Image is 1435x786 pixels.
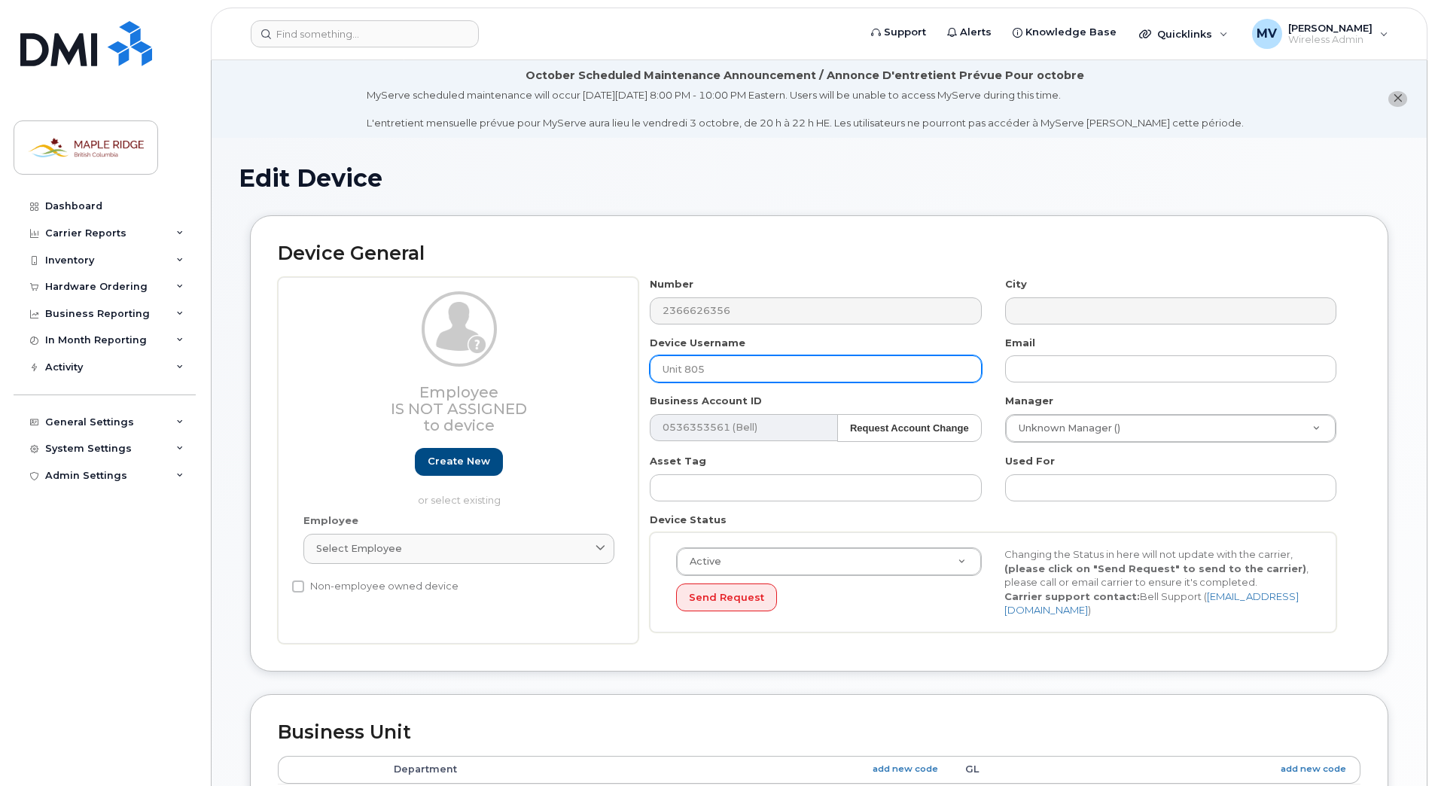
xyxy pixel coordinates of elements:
[1005,394,1053,408] label: Manager
[1388,91,1407,107] button: close notification
[650,355,981,382] input: overall type: UNKNOWN_TYPE html type: HTML_TYPE_UNSPECIFIED server type: NO_SERVER_DATA heuristic...
[650,277,693,291] label: Number
[423,416,495,434] span: to device
[1004,590,1140,602] strong: Carrier support contact:
[1004,562,1306,574] strong: (please click on "Send Request" to send to the carrier)
[1005,297,1336,324] input: overall type: ADDRESS_HOME_CITY html type: HTML_TYPE_UNSPECIFIED server type: NO_SERVER_DATA heur...
[650,394,762,408] label: Business Account ID
[303,493,614,507] p: or select existing
[415,448,503,476] a: Create new
[239,165,1400,191] h1: Edit Device
[303,513,358,528] label: Employee
[676,583,777,611] button: Send Request
[1005,355,1336,382] input: overall type: EMAIL_ADDRESS html type: HTML_TYPE_UNSPECIFIED server type: NO_SERVER_DATA heuristi...
[650,297,981,324] input: overall type: UNKNOWN_TYPE html type: HTML_TYPE_UNSPECIFIED server type: NO_SERVER_DATA heuristic...
[292,580,304,593] input: Non-employee owned device
[681,555,721,568] span: Active
[650,414,838,441] input: overall type: COMPANY_NAME html type: HTML_TYPE_UNSPECIFIED server type: NO_SERVER_DATA heuristic...
[1005,336,1035,350] label: Email
[677,548,981,575] a: Active
[292,577,459,596] label: Non-employee owned device
[650,474,981,501] input: overall type: UNKNOWN_TYPE html type: HTML_TYPE_UNSPECIFIED server type: NO_SERVER_DATA heuristic...
[278,722,1360,743] h2: Business Unit
[993,547,1321,617] div: Changing the Status in here will not update with the carrier, , please call or email carrier to e...
[380,756,952,783] th: Department
[1010,422,1120,435] span: Unknown Manager ()
[367,88,1244,130] div: MyServe scheduled maintenance will occur [DATE][DATE] 8:00 PM - 10:00 PM Eastern. Users will be u...
[316,541,402,556] span: Select employee
[278,243,1360,264] h2: Device General
[850,422,969,434] strong: Request Account Change
[837,414,982,442] button: Request Account Change
[650,336,745,350] label: Device Username
[303,534,614,564] a: Select employee
[873,763,938,775] a: add new code
[952,756,1360,783] th: GL
[1005,277,1027,291] label: City
[1004,590,1299,617] a: [EMAIL_ADDRESS][DOMAIN_NAME]
[303,384,614,434] h3: Employee
[1281,763,1346,775] a: add new code
[1006,415,1336,442] a: Unknown Manager ()
[1005,474,1336,501] input: overall type: UNKNOWN_TYPE html type: HTML_TYPE_UNSPECIFIED server type: NO_SERVER_DATA heuristic...
[391,400,527,418] span: Is not assigned
[526,68,1084,84] div: October Scheduled Maintenance Announcement / Annonce D'entretient Prévue Pour octobre
[650,454,706,468] label: Asset Tag
[650,513,727,527] label: Device Status
[1005,454,1055,468] label: Used For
